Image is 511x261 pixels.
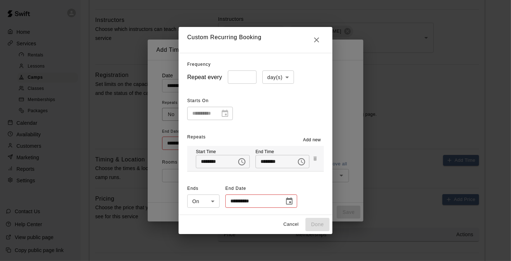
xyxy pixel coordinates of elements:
[187,134,206,139] span: Repeats
[303,137,321,144] span: Add new
[282,194,296,209] button: Choose date
[280,219,303,230] button: Cancel
[309,33,324,47] button: Close
[262,70,294,84] div: day(s)
[235,155,249,169] button: Choose time, selected time is 5:00 PM
[187,72,222,82] h6: Repeat every
[179,27,332,53] h2: Custom Recurring Booking
[225,183,297,194] span: End Date
[294,155,309,169] button: Choose time, selected time is 6:00 PM
[187,95,233,107] span: Starts On
[187,194,220,208] div: On
[196,149,250,155] p: Start Time
[187,62,211,67] span: Frequency
[255,149,309,155] p: End Time
[187,183,220,194] span: Ends
[300,134,324,146] button: Add new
